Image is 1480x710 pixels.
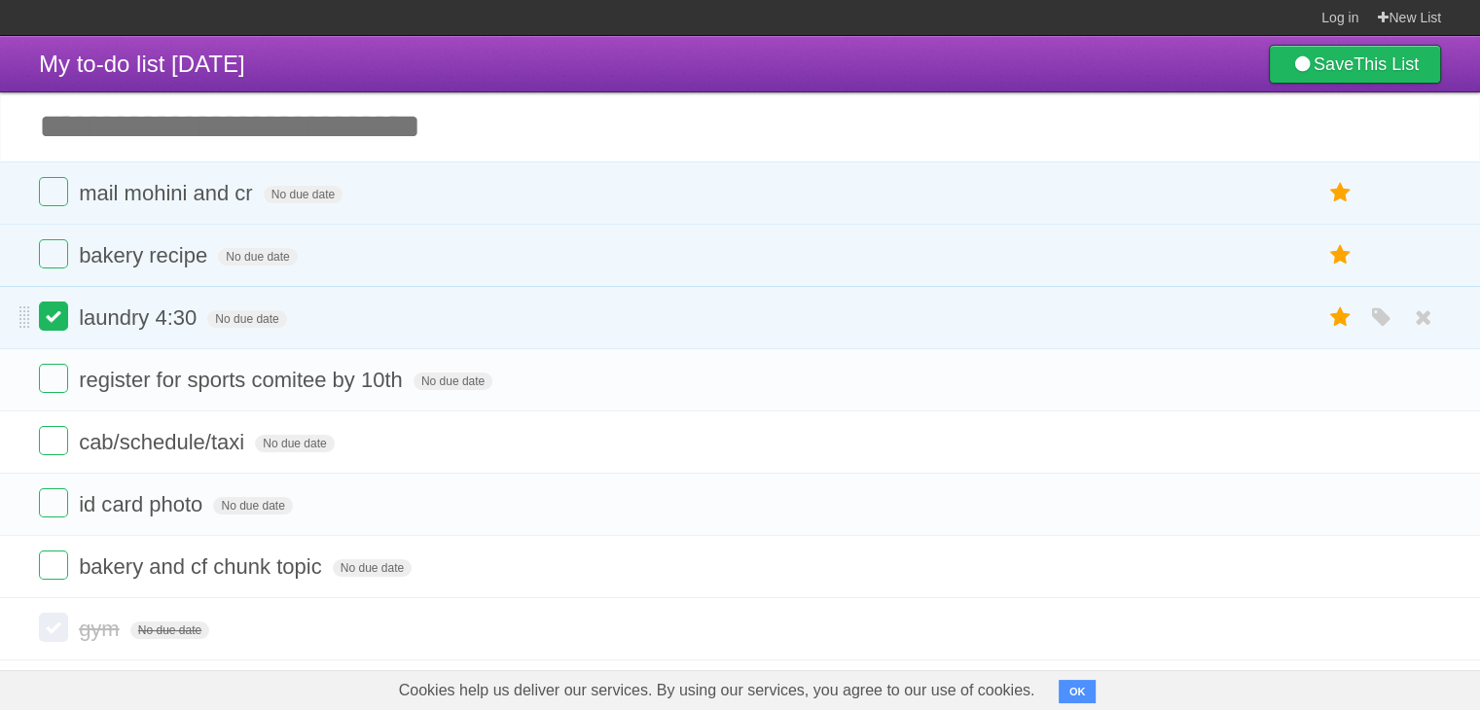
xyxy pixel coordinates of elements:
span: No due date [333,559,412,577]
button: OK [1059,680,1097,703]
span: bakery and cf chunk topic [79,554,326,579]
label: Star task [1322,302,1359,334]
span: No due date [207,310,286,328]
span: Cookies help us deliver our services. By using our services, you agree to our use of cookies. [379,671,1055,710]
span: gym [79,617,125,641]
span: No due date [414,373,492,390]
span: No due date [130,621,209,639]
span: bakery recipe [79,243,212,267]
label: Done [39,426,68,455]
span: register for sports comitee by 10th [79,368,408,392]
label: Done [39,550,68,580]
label: Star task [1322,177,1359,209]
span: No due date [255,435,334,452]
span: No due date [213,497,292,515]
label: Done [39,177,68,206]
label: Done [39,488,68,517]
b: This List [1354,54,1419,74]
label: Star task [1322,239,1359,271]
a: SaveThis List [1269,45,1441,84]
span: id card photo [79,492,207,516]
span: No due date [218,248,297,266]
label: Done [39,302,68,331]
label: Done [39,239,68,268]
span: No due date [264,186,343,203]
span: My to-do list [DATE] [39,51,245,77]
span: mail mohini and cr [79,181,258,205]
label: Done [39,364,68,393]
span: laundry 4:30 [79,305,201,330]
label: Done [39,613,68,642]
span: cab/schedule/taxi [79,430,249,454]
